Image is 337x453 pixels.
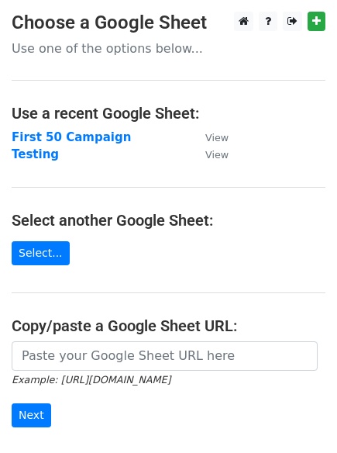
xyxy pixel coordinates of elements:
a: First 50 Campaign [12,130,131,144]
a: Select... [12,241,70,265]
input: Paste your Google Sheet URL here [12,341,318,371]
h4: Select another Google Sheet: [12,211,325,230]
a: Testing [12,147,59,161]
p: Use one of the options below... [12,40,325,57]
h4: Use a recent Google Sheet: [12,104,325,123]
h3: Choose a Google Sheet [12,12,325,34]
input: Next [12,403,51,427]
small: View [205,132,229,144]
small: Example: [URL][DOMAIN_NAME] [12,374,170,386]
small: View [205,149,229,161]
h4: Copy/paste a Google Sheet URL: [12,316,325,335]
a: View [190,147,229,161]
a: View [190,130,229,144]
